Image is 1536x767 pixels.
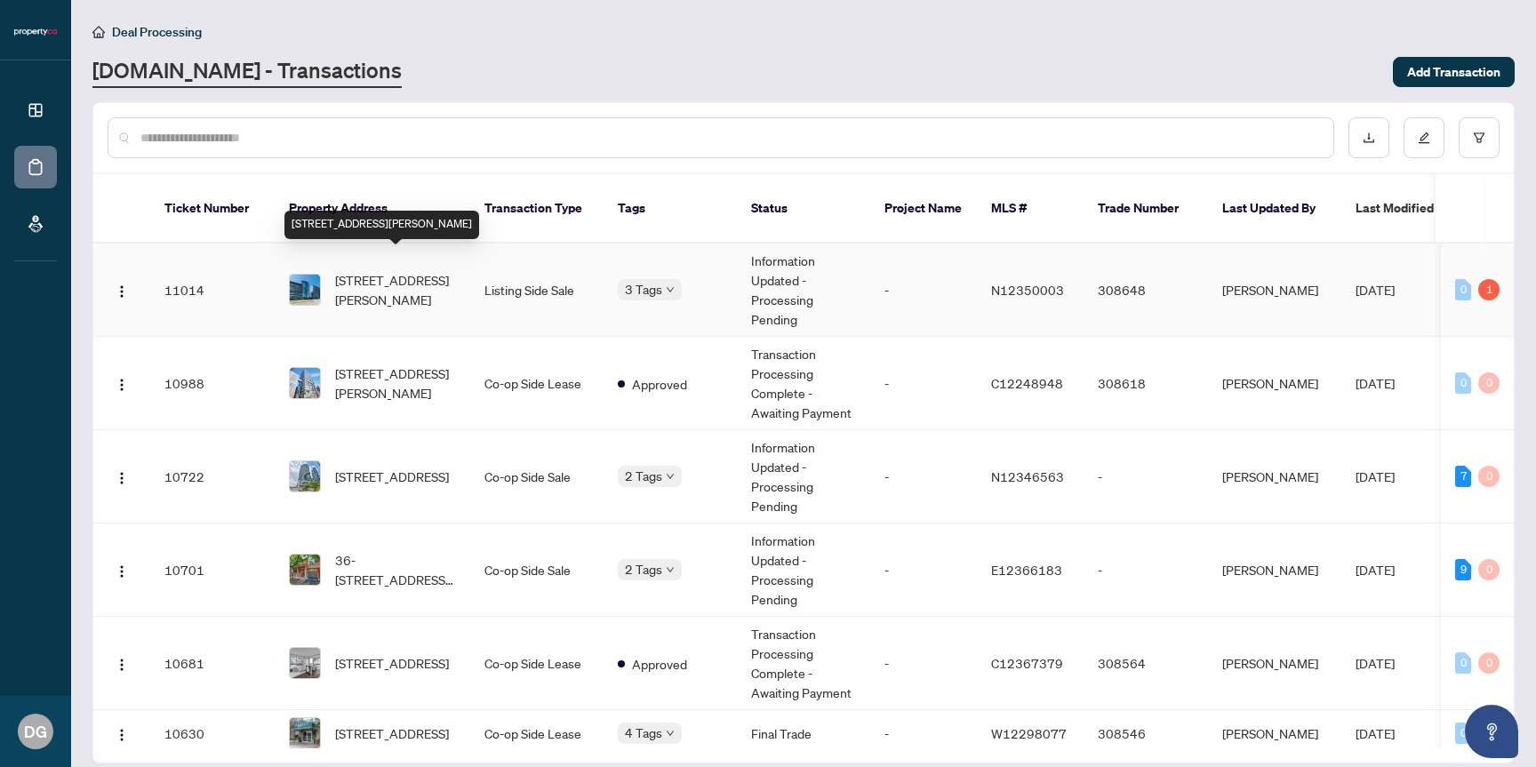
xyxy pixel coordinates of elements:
[275,174,470,244] th: Property Address
[1356,725,1395,741] span: [DATE]
[92,26,105,38] span: home
[1459,117,1500,158] button: filter
[1465,705,1518,758] button: Open asap
[1348,117,1389,158] button: download
[870,430,977,523] td: -
[470,617,604,710] td: Co-op Side Lease
[1407,58,1500,86] span: Add Transaction
[284,211,479,239] div: [STREET_ADDRESS][PERSON_NAME]
[737,337,870,430] td: Transaction Processing Complete - Awaiting Payment
[335,550,456,589] span: 36-[STREET_ADDRESS][PERSON_NAME]
[737,174,870,244] th: Status
[150,244,275,337] td: 11014
[14,27,57,37] img: logo
[150,430,275,523] td: 10722
[1455,279,1471,300] div: 0
[737,244,870,337] td: Information Updated - Processing Pending
[1208,617,1341,710] td: [PERSON_NAME]
[977,174,1084,244] th: MLS #
[870,710,977,757] td: -
[1478,279,1500,300] div: 1
[1356,375,1395,391] span: [DATE]
[625,279,662,300] span: 3 Tags
[1418,132,1430,144] span: edit
[290,648,320,678] img: thumbnail-img
[150,337,275,430] td: 10988
[92,56,402,88] a: [DOMAIN_NAME] - Transactions
[290,368,320,398] img: thumbnail-img
[1208,523,1341,617] td: [PERSON_NAME]
[632,374,687,394] span: Approved
[335,364,456,403] span: [STREET_ADDRESS][PERSON_NAME]
[470,337,604,430] td: Co-op Side Lease
[108,462,136,491] button: Logo
[1084,174,1208,244] th: Trade Number
[1208,244,1341,337] td: [PERSON_NAME]
[1455,652,1471,674] div: 0
[737,617,870,710] td: Transaction Processing Complete - Awaiting Payment
[1356,198,1464,218] span: Last Modified Date
[115,564,129,579] img: Logo
[150,710,275,757] td: 10630
[335,270,456,309] span: [STREET_ADDRESS][PERSON_NAME]
[991,562,1062,578] span: E12366183
[1084,710,1208,757] td: 308546
[290,275,320,305] img: thumbnail-img
[1393,57,1515,87] button: Add Transaction
[625,723,662,743] span: 4 Tags
[666,285,675,294] span: down
[737,523,870,617] td: Information Updated - Processing Pending
[115,728,129,742] img: Logo
[604,174,737,244] th: Tags
[108,555,136,584] button: Logo
[1455,723,1471,744] div: 0
[1404,117,1444,158] button: edit
[1208,430,1341,523] td: [PERSON_NAME]
[290,718,320,748] img: thumbnail-img
[737,710,870,757] td: Final Trade
[870,617,977,710] td: -
[1455,559,1471,580] div: 9
[666,472,675,481] span: down
[470,523,604,617] td: Co-op Side Sale
[1478,652,1500,674] div: 0
[870,174,977,244] th: Project Name
[470,430,604,523] td: Co-op Side Sale
[1208,174,1341,244] th: Last Updated By
[335,653,449,673] span: [STREET_ADDRESS]
[870,244,977,337] td: -
[1478,372,1500,394] div: 0
[1455,466,1471,487] div: 7
[1478,559,1500,580] div: 0
[24,719,47,744] span: DG
[108,276,136,304] button: Logo
[150,174,275,244] th: Ticket Number
[1473,132,1485,144] span: filter
[991,725,1067,741] span: W12298077
[108,369,136,397] button: Logo
[1356,282,1395,298] span: [DATE]
[625,559,662,579] span: 2 Tags
[470,710,604,757] td: Co-op Side Lease
[666,565,675,574] span: down
[290,555,320,585] img: thumbnail-img
[115,658,129,672] img: Logo
[1356,468,1395,484] span: [DATE]
[1084,337,1208,430] td: 308618
[115,284,129,299] img: Logo
[1363,132,1375,144] span: download
[115,471,129,485] img: Logo
[1478,466,1500,487] div: 0
[870,337,977,430] td: -
[470,244,604,337] td: Listing Side Sale
[1455,372,1471,394] div: 0
[991,375,1063,391] span: C12248948
[1084,523,1208,617] td: -
[150,617,275,710] td: 10681
[632,654,687,674] span: Approved
[150,523,275,617] td: 10701
[991,468,1064,484] span: N12346563
[108,649,136,677] button: Logo
[112,24,202,40] span: Deal Processing
[115,378,129,392] img: Logo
